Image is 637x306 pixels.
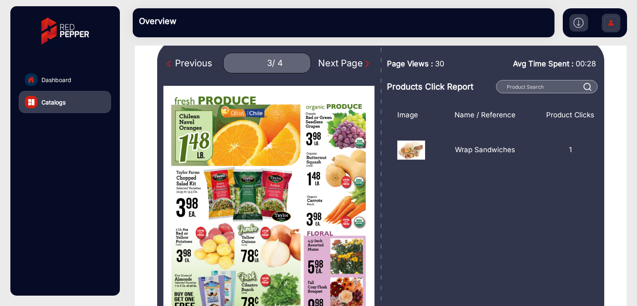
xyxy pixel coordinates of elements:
span: Dashboard [41,75,71,84]
div: 1 [545,141,596,160]
div: Name / Reference [425,110,545,121]
div: Next Page [318,56,371,70]
span: Avg Time Spent : [513,58,574,69]
img: home [27,76,35,83]
div: Image [391,110,425,121]
img: 17588702380002025-09-26_11-55-16.png [397,141,425,160]
p: Wrap Sandwiches [455,145,515,155]
img: vmg-logo [35,10,95,52]
img: h2download.svg [574,18,584,28]
span: Page Views : [387,58,433,69]
a: Dashboard [19,68,111,91]
img: prodSearch%20_white.svg [584,83,592,91]
input: Product Search [496,80,597,93]
div: Previous [167,56,212,70]
h3: Overview [139,16,255,26]
img: Sign%20Up.svg [602,10,620,39]
span: Catalogs [41,98,66,107]
span: 30 [435,58,444,69]
img: Next Page [363,60,371,68]
h3: Products Click Report [387,82,494,92]
span: 00:28 [576,59,596,68]
div: / 4 [272,58,283,68]
img: Previous Page [167,60,175,68]
div: Product Clicks [545,110,596,121]
img: catalog [28,99,34,105]
a: Catalogs [19,91,111,113]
